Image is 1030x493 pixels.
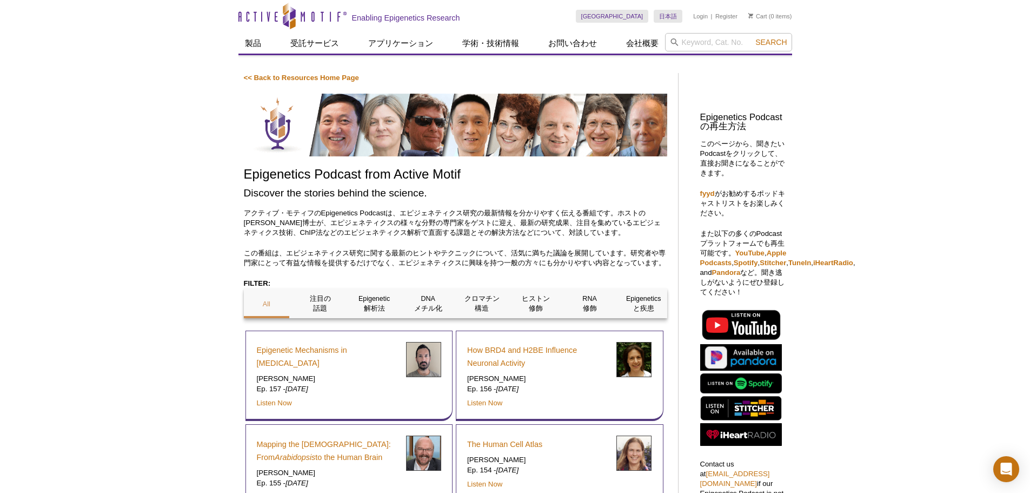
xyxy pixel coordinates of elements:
[352,13,460,23] h2: Enabling Epigenetics Research
[712,268,741,277] a: Pandora
[576,10,649,23] a: [GEOGRAPHIC_DATA]
[467,438,542,451] a: The Human Cell Atlas
[285,385,308,393] em: [DATE]
[284,33,345,54] a: 受託サービス
[748,10,792,23] li: (0 items)
[406,436,441,471] img: Joseph Ecker headshot
[752,37,790,47] button: Search
[700,139,787,178] p: このページから、聞きたいPodcastをクリックして、直接お聞きになることができます。
[257,438,398,464] a: Mapping the [DEMOGRAPHIC_DATA]: FromArabidopsisto the Human Brain
[700,373,782,393] img: Listen on Spotify
[700,423,782,446] img: Listen on iHeartRadio
[244,208,667,238] p: アクティブ・モティフのEpigenetics Podcastは、エピジェネティクス研究の最新情報を分かりやすく伝える番組です。ホストの[PERSON_NAME]博士が、エピジェネティクスの様々な...
[244,74,359,82] a: << Back to Resources Home Page
[711,10,713,23] li: |
[700,113,787,132] h3: Epigenetics Podcastの再生方法
[616,436,652,471] img: Sarah Teichmann headshot
[257,384,398,394] p: Ep. 157 -
[813,259,853,267] a: iHeartRadio
[700,189,715,198] a: fyyd
[700,470,770,488] a: [EMAIL_ADDRESS][DOMAIN_NAME]
[467,465,608,475] p: Ep. 154 -
[760,259,786,267] a: Stitcher
[257,478,398,488] p: Ep. 155 -
[665,33,792,51] input: Keyword, Cat. No.
[467,480,502,488] a: Listen Now
[362,33,440,54] a: アプリケーション
[238,33,268,54] a: 製品
[467,455,608,465] p: [PERSON_NAME]
[456,33,526,54] a: 学術・技術情報
[621,294,667,313] p: Epigenetics と疾患
[700,344,782,371] img: Listen on Pandora
[351,294,397,313] p: Epigenetic 解析法
[734,259,758,267] a: Spotify
[755,38,787,47] span: Search
[275,453,315,462] em: Arabidopsis
[405,294,451,313] p: DNA メチル化
[542,33,603,54] a: お問い合わせ
[406,342,441,377] img: Luca Magnani headshot
[467,384,608,394] p: Ep. 156 -
[700,249,787,267] a: Apple Podcasts
[567,294,613,313] p: RNA 修飾
[513,294,559,313] p: ヒストン 修飾
[459,294,505,313] p: クロマチン 構造
[654,10,682,23] a: 日本語
[467,344,608,370] a: How BRD4 and H2BE Influence Neuronal Activity
[257,344,398,370] a: Epigenetic Mechanisms in [MEDICAL_DATA]
[244,248,667,268] p: この番組は、エピジェネティクス研究に関する最新のヒントやテクニックについて、活気に満ちた議論を展開しています。研究者や専門家にとって有益な情報を提供するだけでなく、エピジェネティクスに興味を持つ...
[285,479,308,487] em: [DATE]
[244,299,290,309] p: All
[616,342,652,377] img: Erica Korb headshot
[735,249,765,257] a: YouTube
[620,33,665,54] a: 会社概要
[244,167,667,183] h1: Epigenetics Podcast from Active Motif
[700,189,787,218] p: がお勧めするポッドキャストリストをお楽しみください。
[693,12,708,20] a: Login
[257,399,292,407] a: Listen Now
[467,374,608,384] p: [PERSON_NAME]
[244,94,667,156] img: Discover the stories behind the science.
[993,456,1019,482] div: Open Intercom Messenger
[467,399,502,407] a: Listen Now
[715,12,737,20] a: Register
[496,385,519,393] em: [DATE]
[748,13,753,18] img: Your Cart
[297,294,343,313] p: 注目の 話題
[788,259,811,267] a: TuneIn
[496,466,519,474] em: [DATE]
[700,308,782,341] img: Listen on YouTube
[244,186,667,200] h2: Discover the stories behind the science.
[257,374,398,384] p: [PERSON_NAME]
[700,396,782,420] img: Listen on Stitcher
[244,279,271,287] strong: FILTER:
[257,468,398,478] p: [PERSON_NAME]
[700,229,787,297] p: また以下の多くのPodcast プラットフォームでも再生可能です。 , , , , , , and など。聞き逃しがないようにぜひ登録してください！
[748,12,767,20] a: Cart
